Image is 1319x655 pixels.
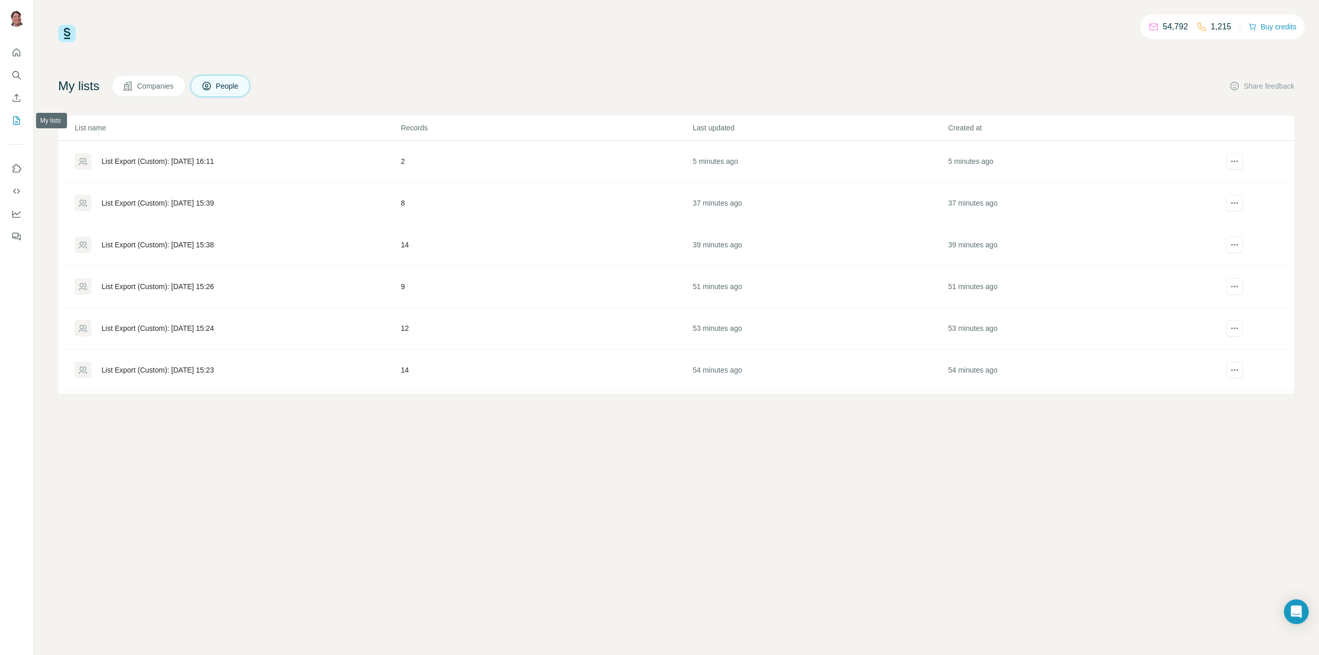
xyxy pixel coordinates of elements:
[400,141,692,182] td: 2
[400,266,692,308] td: 9
[400,308,692,349] td: 12
[8,227,25,246] button: Feedback
[1284,599,1309,624] div: Open Intercom Messenger
[1248,20,1296,34] button: Buy credits
[692,266,948,308] td: 51 minutes ago
[1163,21,1188,33] p: 54,792
[401,123,692,133] p: Records
[8,66,25,85] button: Search
[948,182,1203,224] td: 37 minutes ago
[948,391,1203,433] td: 58 minutes ago
[692,391,948,433] td: 58 minutes ago
[102,281,214,292] div: List Export (Custom): [DATE] 15:26
[102,240,214,250] div: List Export (Custom): [DATE] 15:38
[102,323,214,333] div: List Export (Custom): [DATE] 15:24
[58,25,76,42] img: Surfe Logo
[948,308,1203,349] td: 53 minutes ago
[1226,362,1243,378] button: actions
[102,198,214,208] div: List Export (Custom): [DATE] 15:39
[1229,81,1294,91] button: Share feedback
[400,391,692,433] td: 12
[8,159,25,178] button: Use Surfe on LinkedIn
[948,123,1203,133] p: Created at
[8,89,25,107] button: Enrich CSV
[75,123,400,133] p: List name
[8,43,25,62] button: Quick start
[1226,278,1243,295] button: actions
[692,123,947,133] p: Last updated
[216,81,240,91] span: People
[948,141,1203,182] td: 5 minutes ago
[102,156,214,166] div: List Export (Custom): [DATE] 16:11
[8,10,25,27] img: Avatar
[8,182,25,200] button: Use Surfe API
[1226,153,1243,170] button: actions
[400,182,692,224] td: 8
[1226,320,1243,337] button: actions
[8,205,25,223] button: Dashboard
[948,349,1203,391] td: 54 minutes ago
[948,266,1203,308] td: 51 minutes ago
[692,349,948,391] td: 54 minutes ago
[692,224,948,266] td: 39 minutes ago
[58,78,99,94] h4: My lists
[400,224,692,266] td: 14
[1226,237,1243,253] button: actions
[948,224,1203,266] td: 39 minutes ago
[102,365,214,375] div: List Export (Custom): [DATE] 15:23
[137,81,175,91] span: Companies
[692,182,948,224] td: 37 minutes ago
[692,308,948,349] td: 53 minutes ago
[400,349,692,391] td: 14
[1226,195,1243,211] button: actions
[8,111,25,130] button: My lists
[692,141,948,182] td: 5 minutes ago
[1211,21,1231,33] p: 1,215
